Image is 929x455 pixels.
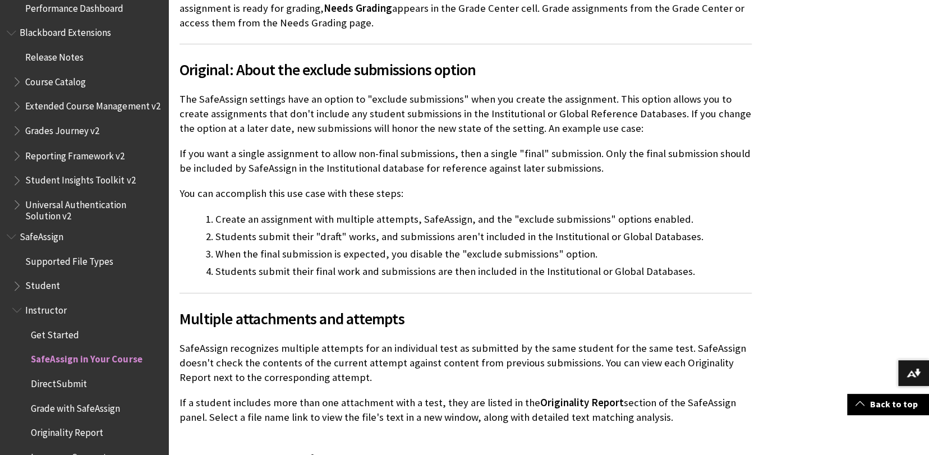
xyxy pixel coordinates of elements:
span: Get Started [31,325,79,340]
p: The SafeAssign settings have an option to "exclude submissions" when you create the assignment. T... [180,92,752,136]
p: If you want a single assignment to allow non-final submissions, then a single "final" submission.... [180,146,752,176]
p: You can accomplish this use case with these steps: [180,186,752,201]
span: Student Insights Toolkit v2 [25,171,135,186]
span: Universal Authentication Solution v2 [25,195,160,221]
span: Needs Grading [324,2,392,15]
span: Originality Report [540,396,624,409]
span: SafeAssign [20,227,63,242]
li: Create an assignment with multiple attempts, SafeAssign, and the "exclude submissions" options en... [215,212,752,227]
li: Students submit their "draft" works, and submissions aren't included in the Institutional or Glob... [215,229,752,245]
span: Extended Course Management v2 [25,97,160,112]
span: Multiple attachments and attempts [180,307,752,330]
span: Release Notes [25,48,84,63]
span: Grade with SafeAssign [31,398,120,413]
p: If a student includes more than one attachment with a test, they are listed in the section of the... [180,396,752,425]
span: Instructor [25,300,67,315]
p: SafeAssign recognizes multiple attempts for an individual test as submitted by the same student f... [180,341,752,385]
a: Back to top [847,394,929,415]
span: SafeAssign in Your Course [31,350,142,365]
span: Student [25,276,60,291]
nav: Book outline for Blackboard Extensions [7,24,162,222]
span: Original: About the exclude submissions option [180,58,752,81]
span: Blackboard Extensions [20,24,111,39]
li: Students submit their final work and submissions are then included in the Institutional or Global... [215,264,752,279]
span: DirectSubmit [31,374,87,389]
span: Course Catalog [25,72,86,88]
span: Supported File Types [25,251,113,266]
span: Originality Report [31,423,103,438]
span: Reporting Framework v2 [25,146,125,161]
li: When the final submission is expected, you disable the "exclude submissions" option. [215,246,752,262]
span: Grades Journey v2 [25,121,99,136]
